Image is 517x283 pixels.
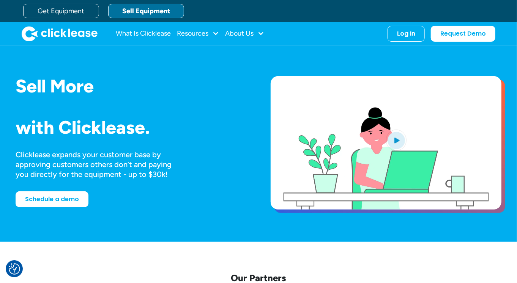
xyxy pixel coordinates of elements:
div: Log In [397,30,415,38]
img: Revisit consent button [9,263,20,275]
img: Clicklease logo [22,26,98,41]
div: Resources [177,26,219,41]
a: What Is Clicklease [116,26,171,41]
h1: Sell More [16,76,246,96]
div: Clicklease expands your customer base by approving customers others don’t and paying you directly... [16,150,186,179]
a: Get Equipment [23,4,99,18]
a: Schedule a demo [16,191,88,207]
a: Sell Equipment [108,4,184,18]
a: home [22,26,98,41]
button: Consent Preferences [9,263,20,275]
h1: with Clicklease. [16,117,246,138]
div: About Us [225,26,264,41]
img: Blue play button logo on a light blue circular background [386,130,407,151]
a: open lightbox [271,76,501,210]
a: Request Demo [431,26,495,42]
